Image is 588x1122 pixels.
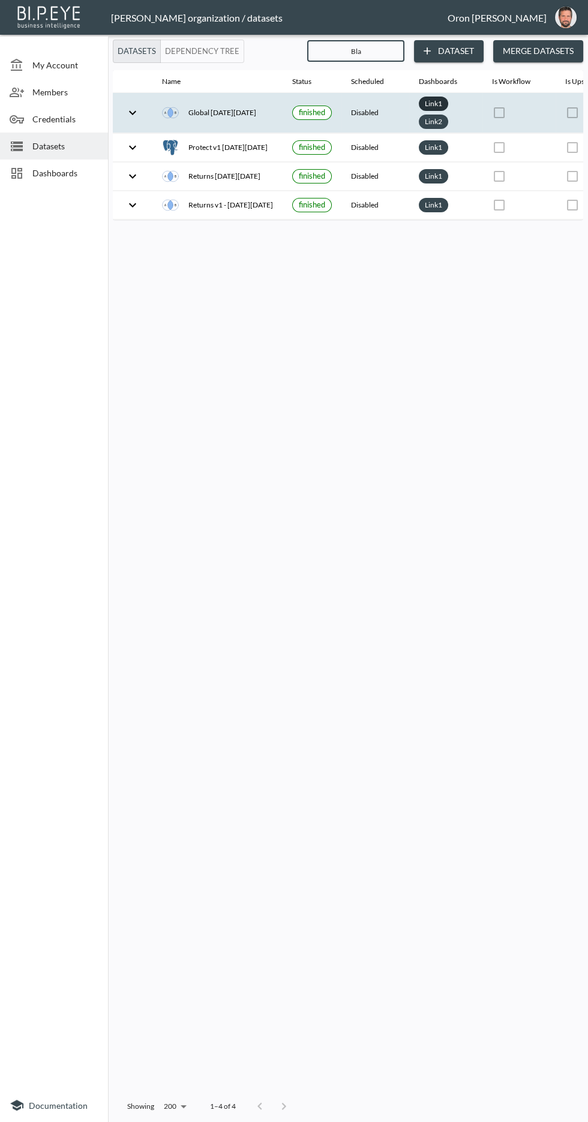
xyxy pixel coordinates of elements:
a: Documentation [10,1098,98,1112]
div: Protect v1 [DATE][DATE] [162,139,273,156]
th: {"type":"div","key":null,"ref":null,"props":{"style":{"display":"flex","flexWrap":"wrap","gap":6}... [409,163,482,191]
div: Link1 [419,140,448,155]
button: expand row [122,166,143,187]
div: Platform [113,40,244,63]
img: inner join icon [162,168,179,185]
div: Link2 [419,115,448,129]
th: Disabled [341,93,409,133]
th: {"type":{},"key":null,"ref":null,"props":{"size":"small","label":{"type":{},"key":null,"ref":null... [283,191,341,219]
span: Is Workflow [492,74,546,89]
div: Link1 [419,198,448,212]
th: {"type":"div","key":null,"ref":null,"props":{"style":{"display":"flex","flexWrap":"wrap","gap":6}... [409,134,482,162]
button: Dependency Tree [160,40,244,63]
span: Name [162,74,196,89]
span: Dashboards [419,74,473,89]
th: {"type":{},"key":null,"ref":null,"props":{"disabled":true,"checked":false,"color":"primary","styl... [482,163,556,191]
div: Is Workflow [492,74,530,89]
p: 1–4 of 4 [210,1101,236,1111]
a: Link1 [422,198,445,212]
th: {"type":"div","key":null,"ref":null,"props":{"style":{"display":"flex","gap":16,"alignItems":"cen... [152,163,283,191]
span: Dashboards [32,167,98,179]
th: {"type":{},"key":null,"ref":null,"props":{"size":"small","label":{"type":{},"key":null,"ref":null... [283,93,341,133]
div: Dashboards [419,74,457,89]
th: Disabled [341,134,409,162]
div: Global [DATE][DATE] [162,104,273,121]
span: finished [299,200,325,209]
div: Status [292,74,311,89]
button: expand row [122,195,143,215]
a: Link2 [422,115,445,128]
button: expand row [122,137,143,158]
th: {"type":{},"key":null,"ref":null,"props":{"disabled":true,"checked":false,"color":"primary","styl... [482,93,556,133]
div: Returns v1 - [DATE][DATE] [162,197,273,213]
a: Link1 [422,97,445,110]
span: finished [299,142,325,152]
div: Scheduled [351,74,384,89]
div: Name [162,74,181,89]
div: Link1 [419,97,448,111]
img: postgres icon [162,139,179,156]
div: Oron [PERSON_NAME] [448,12,547,23]
th: {"type":"div","key":null,"ref":null,"props":{"style":{"display":"flex","gap":16,"alignItems":"cen... [152,93,283,133]
p: Showing [127,1101,154,1111]
th: {"type":"div","key":null,"ref":null,"props":{"style":{"display":"flex","gap":16,"alignItems":"cen... [152,134,283,162]
div: Link1 [419,169,448,184]
span: Documentation [29,1100,88,1111]
a: Link1 [422,169,445,183]
button: Datasets [113,40,161,63]
img: inner join icon [162,197,179,213]
button: oron@bipeye.com [547,3,585,32]
img: inner join icon [162,104,179,121]
span: Datasets [32,140,98,152]
img: bipeye-logo [15,3,84,30]
div: 200 [159,1099,191,1114]
th: {"type":{},"key":null,"ref":null,"props":{"disabled":true,"checked":false,"color":"primary","styl... [482,191,556,219]
th: Disabled [341,191,409,219]
span: Credentials [32,113,98,125]
span: Members [32,86,98,98]
div: Returns [DATE][DATE] [162,168,273,185]
th: Disabled [341,163,409,191]
span: My Account [32,59,98,71]
span: finished [299,171,325,181]
th: {"type":"div","key":null,"ref":null,"props":{"style":{"display":"flex","flexWrap":"wrap","gap":6}... [409,191,482,219]
span: Status [292,74,327,89]
span: finished [299,107,325,117]
th: {"type":"div","key":null,"ref":null,"props":{"style":{"display":"flex","flexWrap":"wrap","gap":6}... [409,93,482,133]
th: {"type":{},"key":null,"ref":null,"props":{"disabled":true,"checked":false,"color":"primary","styl... [482,134,556,162]
button: Merge Datasets [493,40,583,62]
img: f7df4f0b1e237398fe25aedd0497c453 [555,7,577,28]
input: Search datasets [307,36,404,66]
th: {"type":{},"key":null,"ref":null,"props":{"size":"small","label":{"type":{},"key":null,"ref":null... [283,134,341,162]
span: Scheduled [351,74,400,89]
th: {"type":"div","key":null,"ref":null,"props":{"style":{"display":"flex","gap":16,"alignItems":"cen... [152,191,283,219]
th: {"type":{},"key":null,"ref":null,"props":{"size":"small","label":{"type":{},"key":null,"ref":null... [283,163,341,191]
div: [PERSON_NAME] organization / datasets [111,12,448,23]
button: expand row [122,103,143,123]
button: Dataset [414,40,484,62]
a: Link1 [422,140,445,154]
